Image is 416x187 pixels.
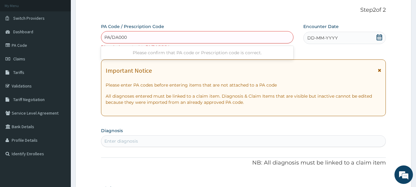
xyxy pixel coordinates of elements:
h1: Important Notice [106,67,152,74]
span: Tariffs [13,70,24,75]
textarea: Type your message and hit 'Enter' [3,123,117,144]
small: PA code does not exist : PA/DAOOO4 [101,44,170,49]
p: NB: All diagnosis must be linked to a claim item [101,159,386,167]
span: Switch Providers [13,15,45,21]
div: Chat with us now [32,35,103,43]
label: Diagnosis [101,128,123,134]
label: PA Code / Prescription Code [101,23,164,30]
label: Encounter Date [303,23,339,30]
div: Please confirm that PA code or Prescription code is correct. [101,47,294,58]
img: d_794563401_company_1708531726252_794563401 [11,31,25,46]
span: Tariff Negotiation [13,97,45,102]
span: Dashboard [13,29,33,35]
div: Minimize live chat window [101,3,116,18]
span: Claims [13,56,25,62]
p: All diagnoses entered must be linked to a claim item. Diagnosis & Claim Items that are visible bu... [106,93,382,105]
p: Please enter PA codes before entering items that are not attached to a PA code [106,82,382,88]
span: DD-MM-YYYY [307,35,338,41]
p: Step 2 of 2 [101,7,386,14]
div: Enter diagnosis [104,138,138,144]
span: We're online! [36,55,85,117]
